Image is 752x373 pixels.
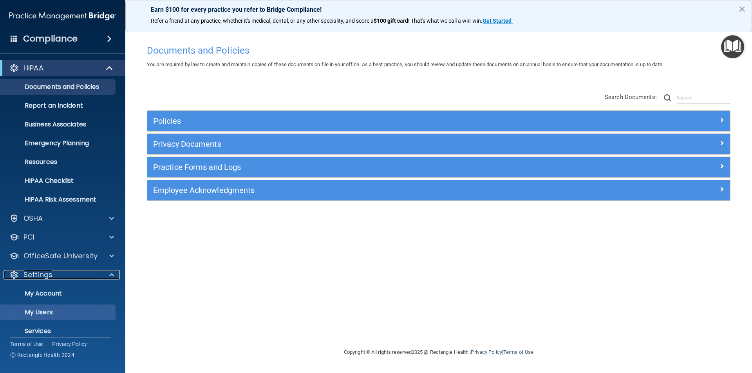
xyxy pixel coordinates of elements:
p: Settings [23,270,52,279]
a: Privacy Documents [153,138,724,150]
div: Copyright © All rights reserved 2025 @ Rectangle Health | | [296,340,582,365]
p: OfficeSafe University [23,251,98,261]
h5: Practice Forms and Logs [153,163,578,171]
h4: Compliance [23,33,78,44]
p: OSHA [23,214,43,223]
p: Report an Incident [5,102,112,110]
p: My Users [5,308,112,316]
p: Earn $100 for every practice you refer to Bridge Compliance! [151,6,727,13]
p: Documents and Policies [5,83,112,91]
a: Privacy Policy [52,340,87,348]
p: My Account [5,290,112,297]
a: Terms of Use [503,349,533,355]
a: Policies [153,115,724,127]
p: Services [5,327,112,335]
h5: Policies [153,117,578,125]
strong: $100 gift card [374,18,408,24]
h4: Documents and Policies [147,45,730,56]
h5: Employee Acknowledgments [153,186,578,195]
p: Emergency Planning [5,139,112,147]
p: HIPAA Checklist [5,177,112,185]
p: Resources [5,158,112,166]
a: Employee Acknowledgments [153,184,724,196]
p: Business Associates [5,121,112,128]
a: Terms of Use [10,340,43,348]
p: HIPAA [23,63,43,73]
img: PMB logo [9,8,116,24]
span: You are required by law to create and maintain copies of these documents on file in your office. ... [147,61,663,67]
input: Search [677,92,730,104]
img: ic-search.3b580494.png [664,94,671,101]
a: OfficeSafe University [9,251,114,261]
a: Get Started [483,18,513,24]
span: ! That's what we call a win-win. [408,18,483,24]
button: Close [738,3,746,15]
a: Settings [9,270,114,279]
a: PCI [9,232,114,242]
span: Ⓒ Rectangle Health 2024 [10,351,74,359]
a: OSHA [9,214,114,223]
span: Search Documents: [605,94,657,101]
strong: Get Started [483,18,512,24]
a: Privacy Policy [471,349,502,355]
p: HIPAA Risk Assessment [5,196,112,204]
a: HIPAA [9,63,114,73]
p: PCI [23,232,34,242]
a: Practice Forms and Logs [153,161,724,173]
h5: Privacy Documents [153,140,578,148]
span: Refer a friend at any practice, whether it's medical, dental, or any other speciality, and score a [151,18,374,24]
button: Open Resource Center [721,35,744,58]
